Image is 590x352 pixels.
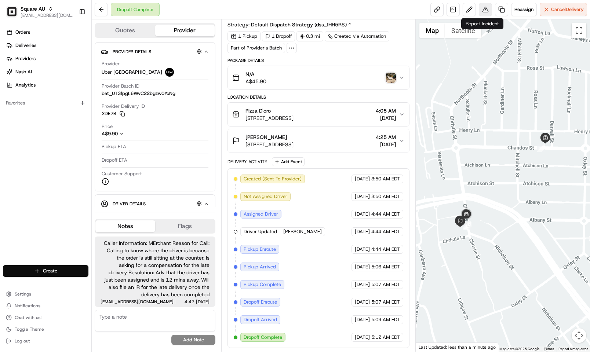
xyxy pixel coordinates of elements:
[102,123,113,130] span: Price
[3,53,91,65] a: Providers
[371,211,400,217] span: 4:44 AM EDT
[511,3,537,16] button: Reassign
[4,104,59,117] a: 📗Knowledge Base
[43,268,57,274] span: Create
[386,73,396,83] img: photo_proof_of_delivery image
[6,6,18,18] img: Square AU
[62,107,68,113] div: 💻
[227,159,267,165] div: Delivery Activity
[558,347,588,351] a: Report a map error
[245,141,294,148] span: [STREET_ADDRESS]
[102,60,120,67] span: Provider
[418,342,442,352] a: Open this area in Google Maps (opens a new window)
[227,31,261,41] div: 1 Pickup
[325,31,389,41] a: Created via Automation
[21,12,73,18] button: [EMAIL_ADDRESS][DOMAIN_NAME]
[25,70,120,78] div: Start new chat
[355,281,370,288] span: [DATE]
[69,107,118,114] span: API Documentation
[244,334,282,341] span: Dropoff Complete
[155,25,215,36] button: Provider
[371,281,400,288] span: 5:07 AM EDT
[3,289,88,299] button: Settings
[371,193,400,200] span: 3:50 AM EDT
[572,328,586,343] button: Map camera controls
[15,29,30,36] span: Orders
[95,220,155,232] button: Notes
[371,228,400,235] span: 4:44 AM EDT
[463,221,471,229] div: 14
[3,312,88,323] button: Chat with us!
[355,299,370,305] span: [DATE]
[244,264,276,270] span: Pickup Arrived
[228,129,409,153] button: [PERSON_NAME][STREET_ADDRESS]4:25 AM[DATE]
[25,78,93,84] div: We're available if you need us!
[245,107,271,114] span: Pizza D'oro
[21,5,45,12] button: Square AU
[3,79,91,91] a: Analytics
[371,246,400,253] span: 4:44 AM EDT
[251,21,347,28] span: Default Dispatch Strategy (dss_fHH5RS)
[262,31,295,41] div: 1 Dropoff
[113,49,151,55] span: Provider Details
[3,324,88,334] button: Toggle Theme
[102,157,127,164] span: Dropoff ETA
[537,144,545,152] div: 12
[445,23,481,38] button: Show satellite imagery
[244,228,277,235] span: Driver Updated
[355,176,370,182] span: [DATE]
[102,170,142,177] span: Customer Support
[245,114,294,122] span: [STREET_ADDRESS]
[101,239,210,298] span: Caller Information: MErchant Reason for Call: Calling to know where the driver is because the ord...
[101,45,209,58] button: Provider Details
[15,315,41,320] span: Chat with us!
[371,264,400,270] span: 5:06 AM EDT
[244,211,278,217] span: Assigned Driver
[272,157,305,166] button: Add Event
[3,265,88,277] button: Create
[540,3,587,16] button: CancelDelivery
[177,300,194,304] span: 4:47 AM
[15,291,31,297] span: Settings
[3,336,88,346] button: Log out
[245,78,266,85] span: A$45.90
[251,21,352,28] a: Default Dispatch Strategy (dss_fHH5RS)
[102,83,139,89] span: Provider Batch ID
[59,104,121,117] a: 💻API Documentation
[371,299,400,305] span: 5:07 AM EDT
[245,133,287,141] span: [PERSON_NAME]
[245,70,266,78] span: N/A
[376,141,396,148] span: [DATE]
[196,300,210,304] span: [DATE]
[7,8,22,22] img: Nash
[15,55,36,62] span: Providers
[113,201,146,207] span: Driver Details
[355,264,370,270] span: [DATE]
[101,300,174,304] span: [EMAIL_ADDRESS][DOMAIN_NAME]
[3,66,91,78] a: Nash AI
[3,40,91,51] a: Deliveries
[125,73,134,81] button: Start new chat
[355,334,370,341] span: [DATE]
[102,131,118,137] span: A$9.90
[244,299,277,305] span: Dropoff Enroute
[7,30,134,41] p: Welcome 👋
[102,131,166,137] button: A$9.90
[244,316,277,323] span: Dropoff Arrived
[15,42,36,49] span: Deliveries
[355,228,370,235] span: [DATE]
[15,107,56,114] span: Knowledge Base
[283,228,322,235] span: [PERSON_NAME]
[165,68,174,77] img: uber-new-logo.jpeg
[355,193,370,200] span: [DATE]
[514,6,533,13] span: Reassign
[15,303,40,309] span: Notifications
[7,107,13,113] div: 📗
[296,31,323,41] div: 0.3 mi
[228,66,409,89] button: N/AA$45.90photo_proof_of_delivery image
[15,69,32,75] span: Nash AI
[376,107,396,114] span: 4:05 AM
[15,338,30,344] span: Log out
